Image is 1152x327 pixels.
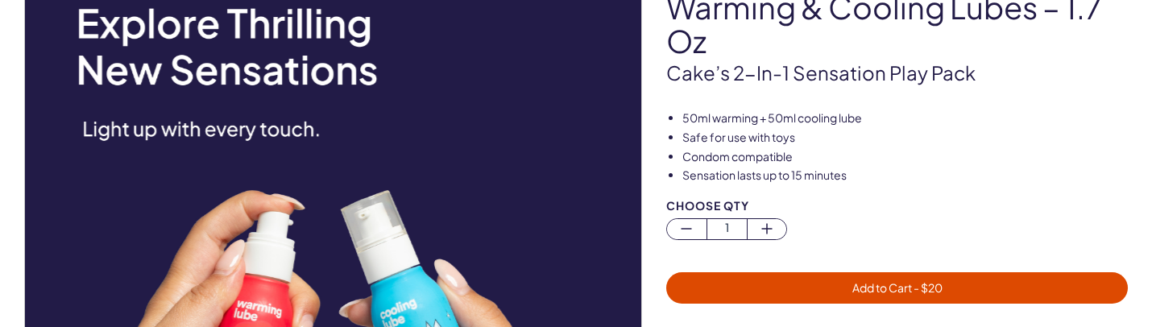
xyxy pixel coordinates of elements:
[912,280,943,295] span: - $ 20
[666,272,1128,304] button: Add to Cart - $20
[682,130,1128,146] li: Safe for use with toys
[707,219,747,238] span: 1
[682,110,1128,126] li: 50ml warming + 50ml cooling lube
[852,280,943,295] span: Add to Cart
[666,200,1128,212] div: Choose Qty
[682,168,1128,184] li: Sensation lasts up to 15 minutes
[666,60,1128,87] p: Cake’s 2-in-1 sensation play pack
[682,149,1128,165] li: Condom compatible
